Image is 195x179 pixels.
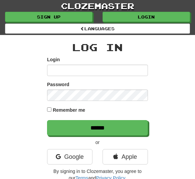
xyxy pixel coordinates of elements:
a: Google [47,149,92,165]
a: Apple [103,149,148,165]
a: Login [103,12,190,22]
a: Sign up [5,12,92,22]
label: Login [47,56,60,63]
a: Languages [5,24,190,34]
label: Password [47,81,69,88]
h2: Log In [47,42,148,53]
label: Remember me [53,107,85,113]
p: or [47,139,148,146]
